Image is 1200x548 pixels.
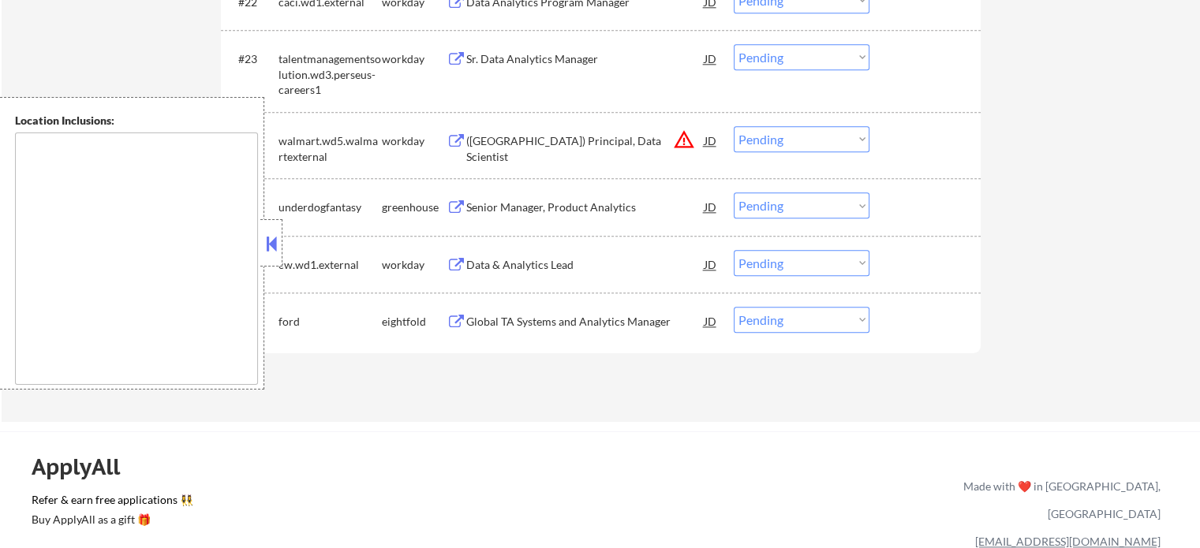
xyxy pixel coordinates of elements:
[466,257,705,273] div: Data & Analytics Lead
[466,133,705,164] div: ([GEOGRAPHIC_DATA]) Principal, Data Scientist
[279,133,382,164] div: walmart.wd5.walmartexternal
[703,192,719,221] div: JD
[703,307,719,335] div: JD
[32,494,634,511] a: Refer & earn free applications 👯‍♀️
[703,250,719,278] div: JD
[466,51,705,67] div: Sr. Data Analytics Manager
[238,51,266,67] div: #23
[382,133,447,149] div: workday
[382,51,447,67] div: workday
[466,314,705,330] div: Global TA Systems and Analytics Manager
[279,314,382,330] div: ford
[466,199,705,215] div: Senior Manager, Product Analytics
[673,129,695,151] button: warning_amber
[382,314,447,330] div: eightfold
[32,514,189,525] div: Buy ApplyAll as a gift 🎁
[15,113,258,129] div: Location Inclusions:
[279,51,382,98] div: talentmanagementsolution.wd3.perseus-careers1
[279,199,382,215] div: underdogfantasy
[957,472,1161,527] div: Made with ❤️ in [GEOGRAPHIC_DATA], [GEOGRAPHIC_DATA]
[382,257,447,273] div: workday
[32,453,138,480] div: ApplyAll
[32,511,189,531] a: Buy ApplyAll as a gift 🎁
[703,44,719,73] div: JD
[975,535,1161,548] a: [EMAIL_ADDRESS][DOMAIN_NAME]
[703,126,719,155] div: JD
[279,257,382,273] div: cw.wd1.external
[382,199,447,215] div: greenhouse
